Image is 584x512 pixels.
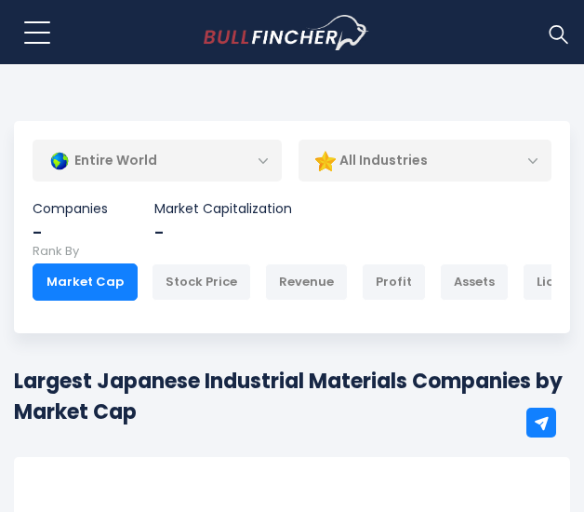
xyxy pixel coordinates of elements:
[33,263,138,301] div: Market Cap
[33,244,551,260] p: Rank By
[204,15,404,50] a: Go to homepage
[33,222,108,243] div: -
[33,200,108,217] p: Companies
[362,263,426,301] div: Profit
[265,263,348,301] div: Revenue
[440,263,509,301] div: Assets
[299,140,552,182] div: All Industries
[154,222,292,243] div: -
[33,140,282,182] div: Entire World
[14,366,570,427] h1: Largest Japanese Industrial Materials Companies by Market Cap
[204,15,370,50] img: Bullfincher logo
[152,263,251,301] div: Stock Price
[154,200,292,217] p: Market Capitalization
